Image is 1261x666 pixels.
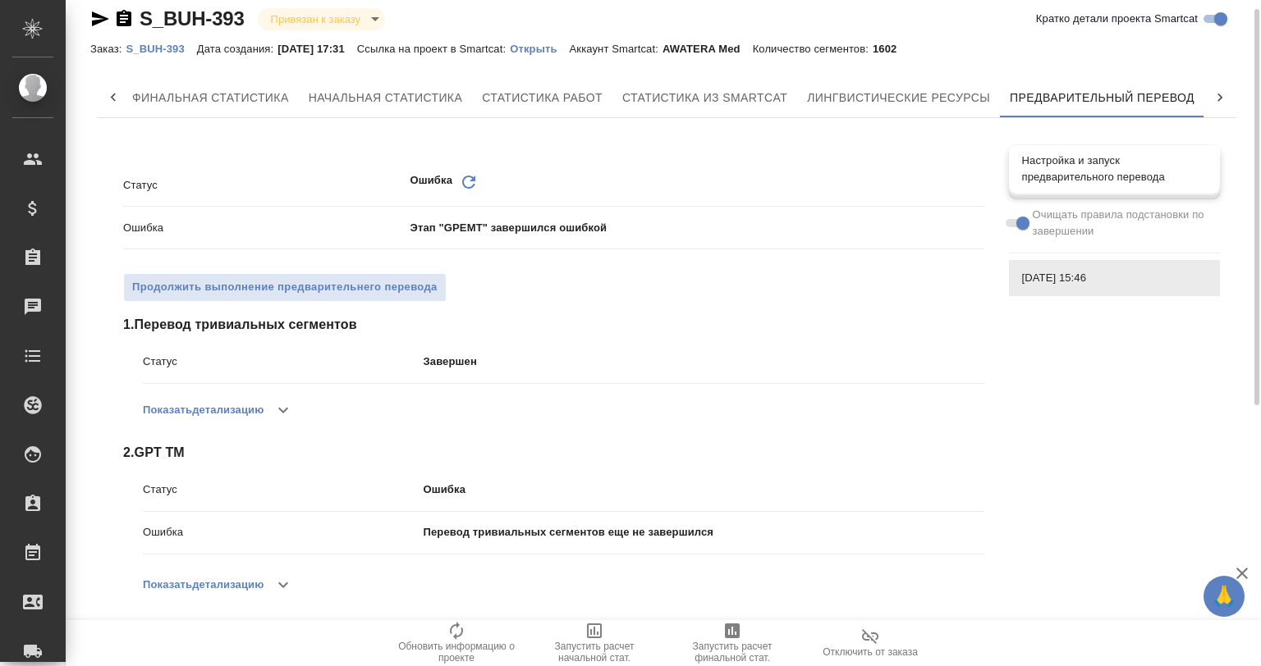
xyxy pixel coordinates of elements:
button: Скопировать ссылку [114,9,134,29]
span: Отключить от заказа [823,646,918,658]
p: Ошибка [410,172,453,198]
span: Начальная статистика [309,88,463,108]
p: Ошибка [424,481,984,498]
span: Лингвистические ресурсы [807,88,990,108]
span: Запустить расчет финальной стат. [673,641,791,664]
button: Показатьдетализацию [143,565,264,604]
p: S_BUH-393 [126,43,196,55]
div: Настройка и запуск предварительного перевода [1009,144,1220,194]
p: Ошибка [143,524,424,541]
p: Статус [143,354,424,370]
span: 1 . Перевод тривиальных сегментов [123,315,984,335]
span: Обновить информацию о проекте [397,641,516,664]
button: Обновить информацию о проекте [387,620,525,666]
span: Продолжить выполнение предварительнего перевода [132,278,438,297]
span: Статистика работ [482,88,603,108]
p: [DATE] 17:31 [277,43,357,55]
div: Привязан к заказу [258,8,385,30]
p: 1602 [873,43,909,55]
button: Продолжить выполнение предварительнего перевода [123,273,447,302]
a: S_BUH-393 [140,7,245,30]
button: Привязан к заказу [266,12,365,26]
span: Предварительный перевод [1010,88,1195,108]
div: [DATE] 15:46 [1009,260,1220,296]
span: Настройка и запуск предварительного перевода [1022,153,1207,185]
p: Статус [123,177,410,194]
span: 3 . Подстановка ТМ в Smartcat [123,618,984,637]
span: 2 . GPT TM [123,443,984,463]
span: 🙏 [1210,579,1238,614]
p: Ссылка на проект в Smartcat: [357,43,510,55]
p: Заказ: [90,43,126,55]
p: Дата создания: [197,43,277,55]
a: Открыть [510,41,569,55]
p: AWATERA Med [663,43,753,55]
span: [DATE] 15:46 [1022,270,1207,286]
p: Ошибка [123,220,410,236]
p: Этап "GPEMT" завершился ошибкой [410,220,984,236]
button: Показатьдетализацию [143,390,264,430]
a: S_BUH-393 [126,41,196,55]
p: Аккаунт Smartcat: [570,43,663,55]
p: Завершен [424,354,984,370]
button: Запустить расчет начальной стат. [525,620,663,666]
button: 🙏 [1204,576,1245,617]
span: Финальная статистика [132,88,289,108]
p: Статус [143,481,424,498]
button: Скопировать ссылку для ЯМессенджера [90,9,110,29]
button: Отключить от заказа [801,620,939,666]
span: Очищать правила подстановки по завершении [1033,207,1208,239]
p: Перевод тривиальных сегментов еще не завершился [424,524,984,541]
p: Количество сегментов: [753,43,873,55]
span: Статистика из Smartcat [622,88,787,108]
button: Запустить расчет финальной стат. [663,620,801,666]
span: Запустить расчет начальной стат. [535,641,653,664]
span: Кратко детали проекта Smartcat [1036,11,1198,27]
p: Открыть [510,43,569,55]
